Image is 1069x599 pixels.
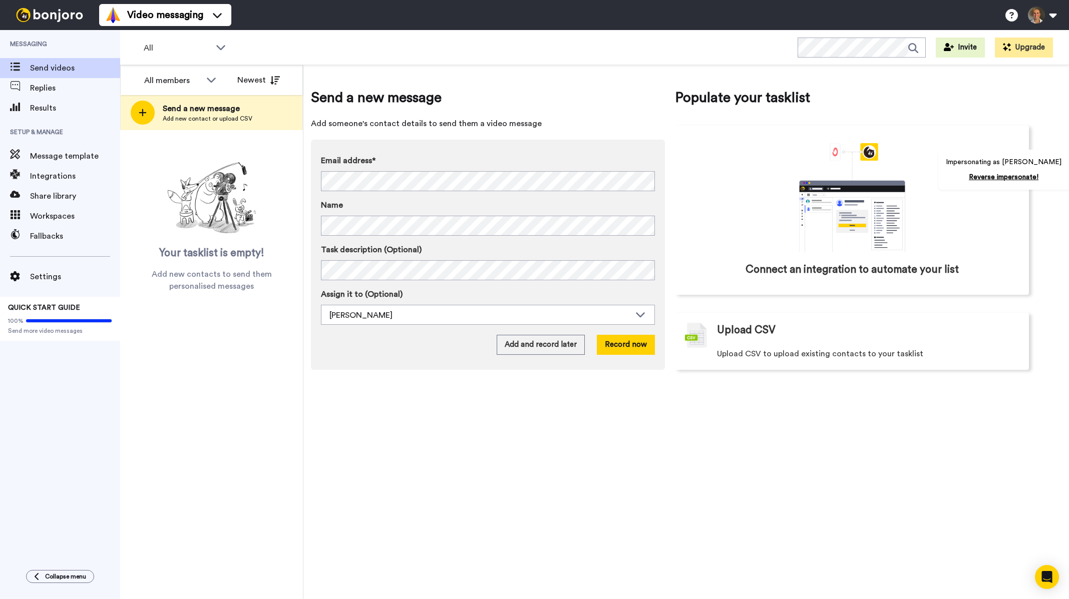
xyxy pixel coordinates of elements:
[497,335,585,355] button: Add and record later
[597,335,655,355] button: Record now
[717,348,923,360] span: Upload CSV to upload existing contacts to your tasklist
[30,62,120,74] span: Send videos
[969,174,1038,181] a: Reverse impersonate!
[105,7,121,23] img: vm-color.svg
[30,170,120,182] span: Integrations
[321,155,655,167] label: Email address*
[675,88,1029,108] span: Populate your tasklist
[321,244,655,256] label: Task description (Optional)
[159,246,264,261] span: Your tasklist is empty!
[45,572,86,580] span: Collapse menu
[30,82,120,94] span: Replies
[777,143,927,252] div: animation
[163,103,252,115] span: Send a new message
[30,102,120,114] span: Results
[995,38,1053,58] button: Upgrade
[311,118,665,130] span: Add someone's contact details to send them a video message
[12,8,87,22] img: bj-logo-header-white.svg
[717,323,776,338] span: Upload CSV
[321,199,343,211] span: Name
[30,271,120,283] span: Settings
[8,317,24,325] span: 100%
[685,323,707,348] img: csv-grey.png
[946,157,1061,167] p: Impersonating as [PERSON_NAME]
[311,88,665,108] span: Send a new message
[163,115,252,123] span: Add new contact or upload CSV
[30,190,120,202] span: Share library
[936,38,985,58] button: Invite
[135,268,288,292] span: Add new contacts to send them personalised messages
[746,262,959,277] span: Connect an integration to automate your list
[329,309,630,321] div: [PERSON_NAME]
[230,70,287,90] button: Newest
[30,230,120,242] span: Fallbacks
[8,304,80,311] span: QUICK START GUIDE
[1035,565,1059,589] div: Open Intercom Messenger
[127,8,203,22] span: Video messaging
[144,75,201,87] div: All members
[162,158,262,238] img: ready-set-action.png
[8,327,112,335] span: Send more video messages
[26,570,94,583] button: Collapse menu
[144,42,211,54] span: All
[30,150,120,162] span: Message template
[321,288,655,300] label: Assign it to (Optional)
[30,210,120,222] span: Workspaces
